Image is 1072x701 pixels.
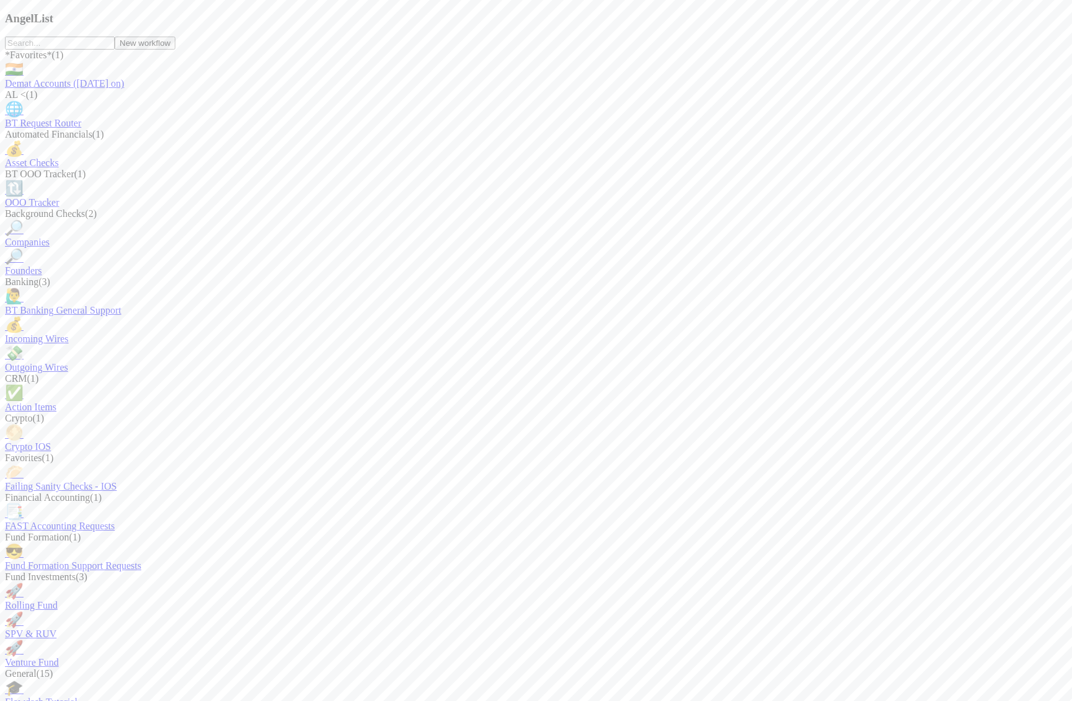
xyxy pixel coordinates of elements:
span: Asset Checks [5,157,59,168]
span: 🇮🇳 [5,61,24,77]
a: 🚀Venture Fund [5,640,1067,668]
span: Founders [5,265,42,276]
span: General ( 15 ) [5,668,53,679]
a: 🔎Founders [5,248,1067,276]
span: Failing Sanity Checks - IOS [5,481,116,492]
span: Incoming Wires [5,333,69,344]
a: 💰Asset Checks [5,140,1067,169]
a: 💰Incoming Wires [5,316,1067,345]
span: Favorites ( 1 ) [5,452,53,463]
span: 🔎 [5,249,24,265]
span: Fund Investments ( 3 ) [5,571,87,582]
span: CRM ( 1 ) [5,373,38,384]
span: 🌕 [5,425,24,441]
span: Crypto IOS [5,441,51,452]
span: AL < ( 1 ) [5,89,37,100]
span: 🙋‍♂️ [5,288,24,304]
input: Search... [5,37,115,50]
span: 💰 [5,141,24,157]
span: 🚀 [5,583,24,599]
span: Background Checks ( 2 ) [5,208,97,219]
a: 🙋‍♂️BT Banking General Support [5,288,1067,316]
span: FAST Accounting Requests [5,521,115,531]
span: Action Items [5,402,56,412]
span: Fund Formation Support Requests [5,560,141,571]
span: Venture Fund [5,657,59,668]
span: BT Banking General Support [5,305,121,315]
span: Companies [5,237,50,247]
span: 🎓 [5,680,24,696]
span: 💸 [5,345,24,361]
span: Banking ( 3 ) [5,276,50,287]
a: 🔃OOO Tracker [5,180,1067,208]
a: 🚀SPV & RUV [5,611,1067,640]
span: 🚀 [5,612,24,628]
span: Automated Financials ( 1 ) [5,129,104,139]
span: 🌐 [5,101,24,117]
span: 🔎 [5,220,24,236]
h3: AngelList [5,12,1067,25]
span: ✅ [5,385,24,401]
a: 🌕Crypto IOS [5,424,1067,452]
a: 😎Fund Formation Support Requests [5,543,1067,571]
span: OOO Tracker [5,197,59,208]
a: 🚀Rolling Fund [5,583,1067,611]
a: 🌐BT Request Router [5,100,1067,129]
span: Crypto ( 1 ) [5,413,44,423]
span: Rolling Fund [5,600,58,611]
a: 🇮🇳Demat Accounts ([DATE] on) [5,61,1067,89]
span: 📑 [5,504,24,520]
span: Outgoing Wires [5,362,68,373]
span: 😎 [5,544,24,560]
a: ✅Action Items [5,384,1067,413]
button: New workflow [115,37,175,50]
span: 🚀 [5,640,24,656]
span: Demat Accounts ([DATE] on) [5,78,124,89]
span: SPV & RUV [5,628,56,639]
span: BT Request Router [5,118,81,128]
a: 💸Outgoing Wires [5,345,1067,373]
a: 🥟Failing Sanity Checks - IOS [5,464,1067,492]
span: 🥟 [5,464,24,480]
span: *Favorites* ( 1 ) [5,50,63,60]
a: 📑FAST Accounting Requests [5,503,1067,532]
span: BT OOO Tracker ( 1 ) [5,169,86,179]
span: 💰 [5,317,24,333]
span: Fund Formation ( 1 ) [5,532,81,542]
span: 🔃 [5,180,24,196]
span: Financial Accounting ( 1 ) [5,492,102,503]
a: 🔎Companies [5,219,1067,248]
